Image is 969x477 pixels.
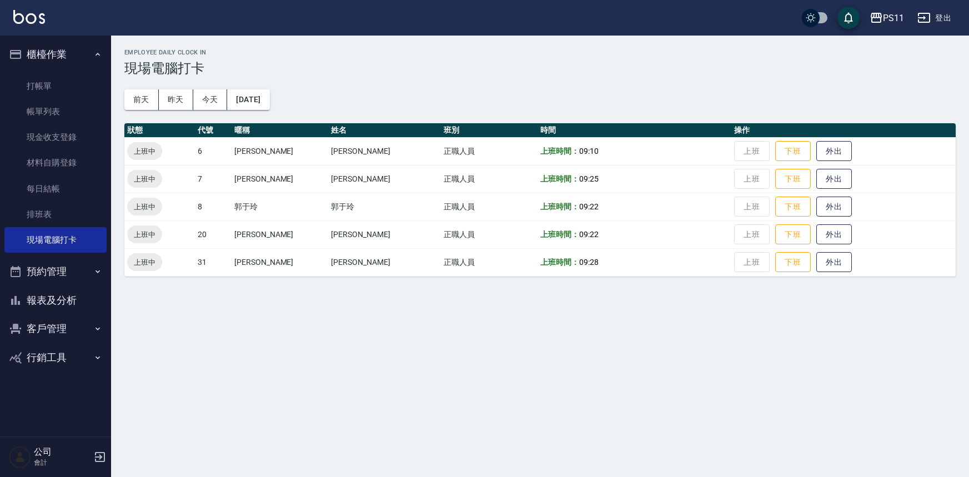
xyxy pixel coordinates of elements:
b: 上班時間： [540,174,579,183]
b: 上班時間： [540,230,579,239]
button: 櫃檯作業 [4,40,107,69]
td: [PERSON_NAME] [232,165,328,193]
th: 操作 [731,123,956,138]
span: 上班中 [127,173,162,185]
span: 上班中 [127,229,162,240]
button: save [837,7,860,29]
img: Person [9,446,31,468]
a: 排班表 [4,202,107,227]
td: 正職人員 [441,248,538,276]
button: 行銷工具 [4,343,107,372]
td: 正職人員 [441,193,538,220]
button: 今天 [193,89,228,110]
span: 上班中 [127,257,162,268]
p: 會計 [34,458,91,468]
b: 上班時間： [540,258,579,267]
span: 09:22 [579,202,599,211]
a: 打帳單 [4,73,107,99]
button: 外出 [816,252,852,273]
h5: 公司 [34,446,91,458]
a: 每日結帳 [4,176,107,202]
td: 20 [195,220,232,248]
button: 下班 [775,141,811,162]
td: 31 [195,248,232,276]
button: 客戶管理 [4,314,107,343]
button: 預約管理 [4,257,107,286]
button: 報表及分析 [4,286,107,315]
td: [PERSON_NAME] [328,137,441,165]
td: 6 [195,137,232,165]
td: [PERSON_NAME] [232,248,328,276]
td: 正職人員 [441,220,538,248]
b: 上班時間： [540,147,579,155]
a: 現場電腦打卡 [4,227,107,253]
button: [DATE] [227,89,269,110]
span: 09:10 [579,147,599,155]
td: 8 [195,193,232,220]
span: 09:22 [579,230,599,239]
button: 登出 [913,8,956,28]
button: 下班 [775,197,811,217]
th: 姓名 [328,123,441,138]
th: 代號 [195,123,232,138]
h3: 現場電腦打卡 [124,61,956,76]
button: 下班 [775,169,811,189]
th: 時間 [538,123,731,138]
button: PS11 [865,7,908,29]
div: PS11 [883,11,904,25]
button: 下班 [775,224,811,245]
span: 上班中 [127,145,162,157]
td: 郭于玲 [232,193,328,220]
button: 昨天 [159,89,193,110]
a: 帳單列表 [4,99,107,124]
button: 外出 [816,197,852,217]
button: 外出 [816,141,852,162]
button: 外出 [816,224,852,245]
td: [PERSON_NAME] [328,165,441,193]
h2: Employee Daily Clock In [124,49,956,56]
td: [PERSON_NAME] [232,220,328,248]
td: 7 [195,165,232,193]
td: 正職人員 [441,165,538,193]
td: 郭于玲 [328,193,441,220]
a: 現金收支登錄 [4,124,107,150]
td: 正職人員 [441,137,538,165]
td: [PERSON_NAME] [328,220,441,248]
td: [PERSON_NAME] [232,137,328,165]
a: 材料自購登錄 [4,150,107,175]
button: 前天 [124,89,159,110]
th: 狀態 [124,123,195,138]
th: 暱稱 [232,123,328,138]
th: 班別 [441,123,538,138]
img: Logo [13,10,45,24]
button: 下班 [775,252,811,273]
b: 上班時間： [540,202,579,211]
span: 09:28 [579,258,599,267]
span: 上班中 [127,201,162,213]
span: 09:25 [579,174,599,183]
button: 外出 [816,169,852,189]
td: [PERSON_NAME] [328,248,441,276]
